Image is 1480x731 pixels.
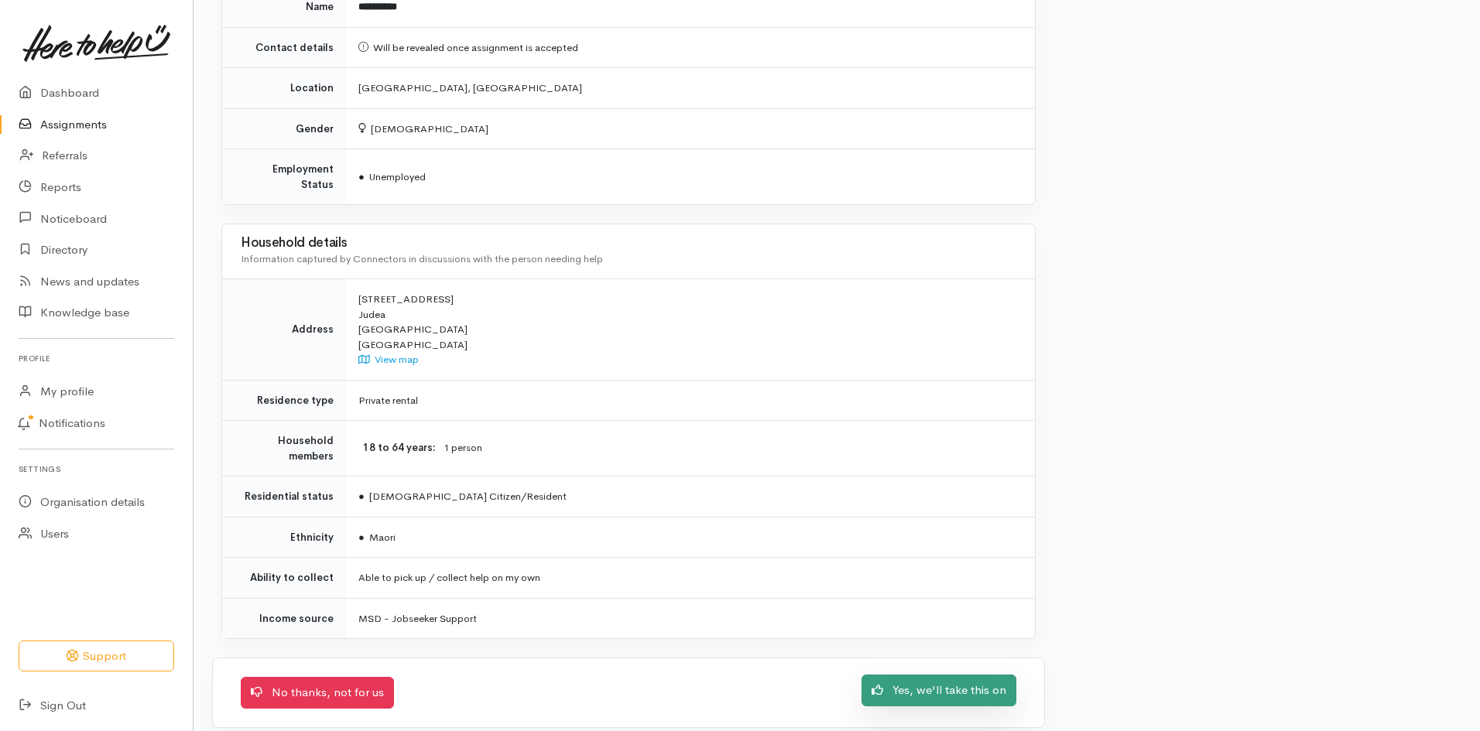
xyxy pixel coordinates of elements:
[346,68,1035,109] td: [GEOGRAPHIC_DATA], [GEOGRAPHIC_DATA]
[444,440,1016,456] dd: 1 person
[358,490,567,503] span: [DEMOGRAPHIC_DATA] Citizen/Resident
[19,348,174,369] h6: Profile
[241,236,1016,251] h3: Household details
[222,68,346,109] td: Location
[358,531,396,544] span: Maori
[358,531,365,544] span: ●
[222,149,346,205] td: Employment Status
[358,292,1016,367] div: [STREET_ADDRESS] Judea [GEOGRAPHIC_DATA] [GEOGRAPHIC_DATA]
[19,640,174,672] button: Support
[346,27,1035,68] td: Will be revealed once assignment is accepted
[358,122,488,135] span: [DEMOGRAPHIC_DATA]
[358,440,436,456] dt: 18 to 64 years
[241,677,394,709] a: No thanks, not for us
[222,477,346,518] td: Residential status
[19,459,174,480] h6: Settings
[358,490,365,503] span: ●
[222,558,346,599] td: Ability to collect
[358,170,365,183] span: ●
[222,380,346,421] td: Residence type
[346,598,1035,638] td: MSD - Jobseeker Support
[862,675,1016,706] a: Yes, we'll take this on
[358,353,419,366] a: View map
[346,558,1035,599] td: Able to pick up / collect help on my own
[241,252,603,265] span: Information captured by Connectors in discussions with the person needing help
[346,380,1035,421] td: Private rental
[358,170,426,183] span: Unemployed
[222,517,346,558] td: Ethnicity
[222,421,346,477] td: Household members
[222,27,346,68] td: Contact details
[222,279,346,381] td: Address
[222,108,346,149] td: Gender
[222,598,346,638] td: Income source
